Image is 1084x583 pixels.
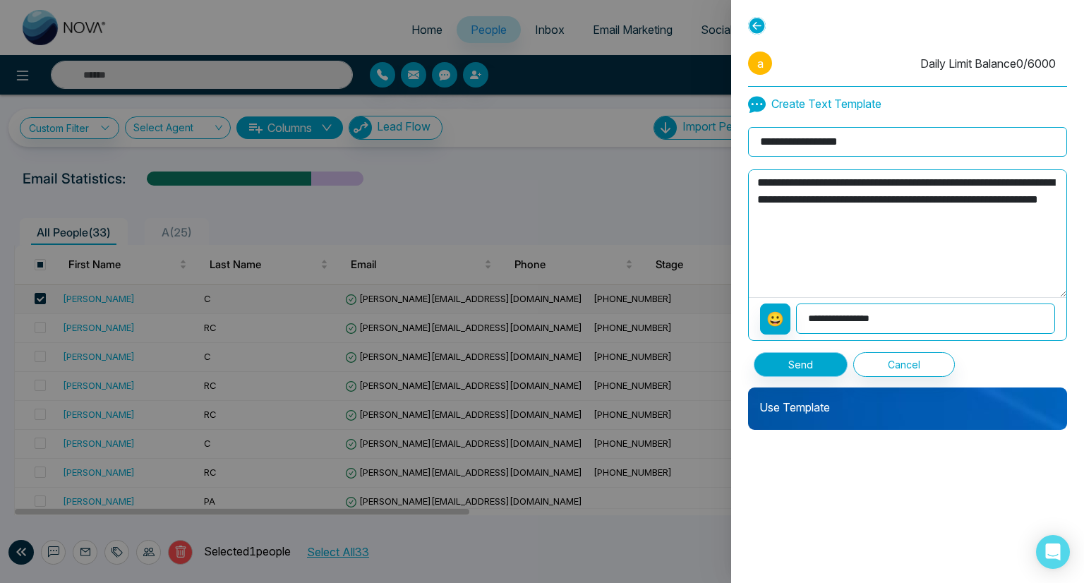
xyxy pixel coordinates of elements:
[754,352,848,377] button: Send
[748,52,772,75] span: a
[1036,535,1070,569] div: Open Intercom Messenger
[853,352,955,377] button: Cancel
[748,387,1067,416] p: Use Template
[760,303,790,335] button: 😀
[748,95,881,113] p: Create Text Template
[920,56,1056,71] span: Daily Limit Balance 0 / 6000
